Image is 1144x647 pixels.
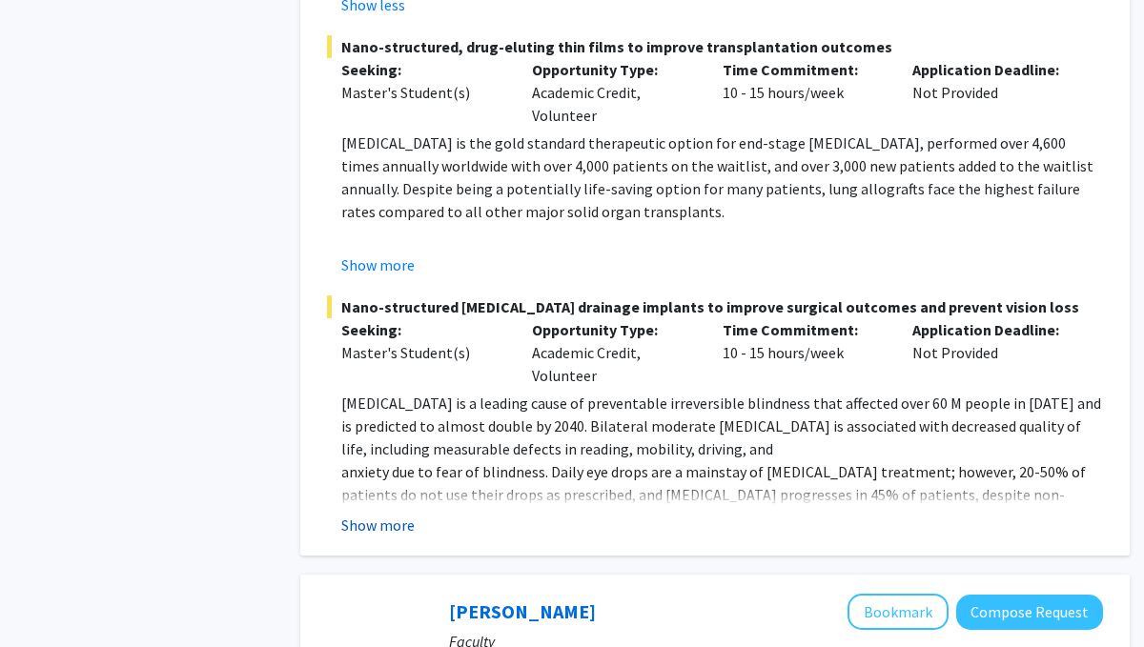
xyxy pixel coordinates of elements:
[898,58,1089,127] div: Not Provided
[449,599,596,623] a: [PERSON_NAME]
[341,131,1103,223] p: [MEDICAL_DATA] is the gold standard therapeutic option for end-stage [MEDICAL_DATA], performed ov...
[341,81,503,104] div: Master's Student(s)
[327,35,1103,58] span: Nano-structured, drug-eluting thin films to improve transplantation outcomes
[532,58,694,81] p: Opportunity Type:
[912,318,1074,341] p: Application Deadline:
[723,318,885,341] p: Time Commitment:
[848,594,949,630] button: Add David Elbert to Bookmarks
[723,58,885,81] p: Time Commitment:
[341,318,503,341] p: Seeking:
[532,318,694,341] p: Opportunity Type:
[518,58,708,127] div: Academic Credit, Volunteer
[341,253,415,276] button: Show more
[956,595,1103,630] button: Compose Request to David Elbert
[912,58,1074,81] p: Application Deadline:
[341,514,415,536] button: Show more
[341,460,1103,597] p: anxiety due to fear of blindness. Daily eye drops are a mainstay of [MEDICAL_DATA] treatment; how...
[341,58,503,81] p: Seeking:
[327,295,1103,318] span: Nano-structured [MEDICAL_DATA] drainage implants to improve surgical outcomes and prevent vision ...
[341,392,1103,460] p: [MEDICAL_DATA] is a leading cause of preventable irreversible blindness that affected over 60 M p...
[518,318,708,387] div: Academic Credit, Volunteer
[898,318,1089,387] div: Not Provided
[341,341,503,364] div: Master's Student(s)
[14,561,81,633] iframe: Chat
[708,318,899,387] div: 10 - 15 hours/week
[708,58,899,127] div: 10 - 15 hours/week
